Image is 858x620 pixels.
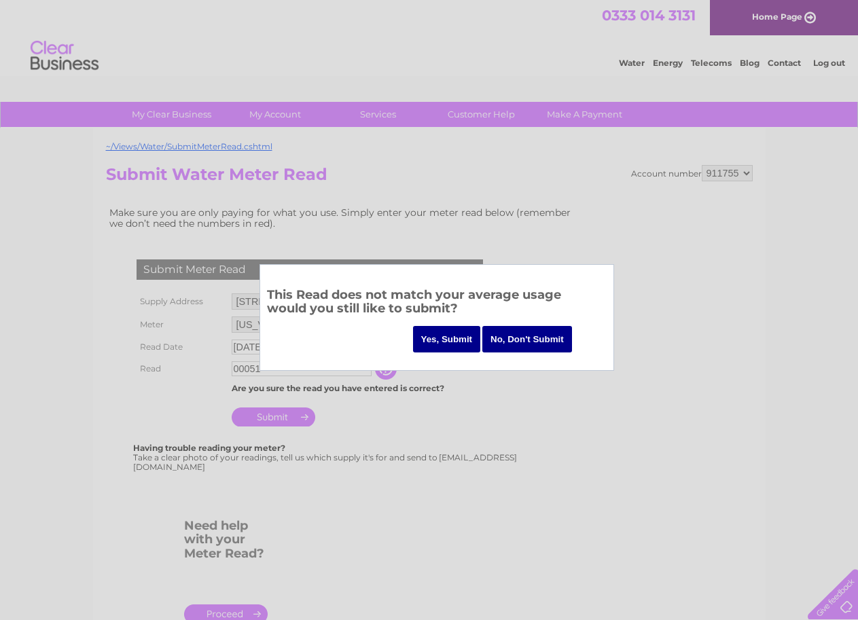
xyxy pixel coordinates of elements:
[602,7,696,24] a: 0333 014 3131
[109,7,751,66] div: Clear Business is a trading name of Verastar Limited (registered in [GEOGRAPHIC_DATA] No. 3667643...
[653,58,683,68] a: Energy
[768,58,801,68] a: Contact
[691,58,732,68] a: Telecoms
[267,285,607,323] h3: This Read does not match your average usage would you still like to submit?
[619,58,645,68] a: Water
[813,58,845,68] a: Log out
[413,326,481,352] input: Yes, Submit
[740,58,759,68] a: Blog
[30,35,99,77] img: logo.png
[482,326,572,352] input: No, Don't Submit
